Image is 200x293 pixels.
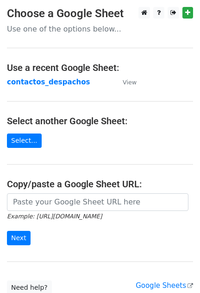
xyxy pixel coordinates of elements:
input: Next [7,231,31,245]
input: Paste your Google Sheet URL here [7,193,188,211]
a: Select... [7,134,42,148]
a: contactos_despachos [7,78,90,86]
h4: Select another Google Sheet: [7,115,193,127]
h4: Copy/paste a Google Sheet URL: [7,178,193,190]
p: Use one of the options below... [7,24,193,34]
small: Example: [URL][DOMAIN_NAME] [7,213,102,220]
a: Google Sheets [136,281,193,290]
h4: Use a recent Google Sheet: [7,62,193,73]
h3: Choose a Google Sheet [7,7,193,20]
a: View [113,78,137,86]
small: View [123,79,137,86]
